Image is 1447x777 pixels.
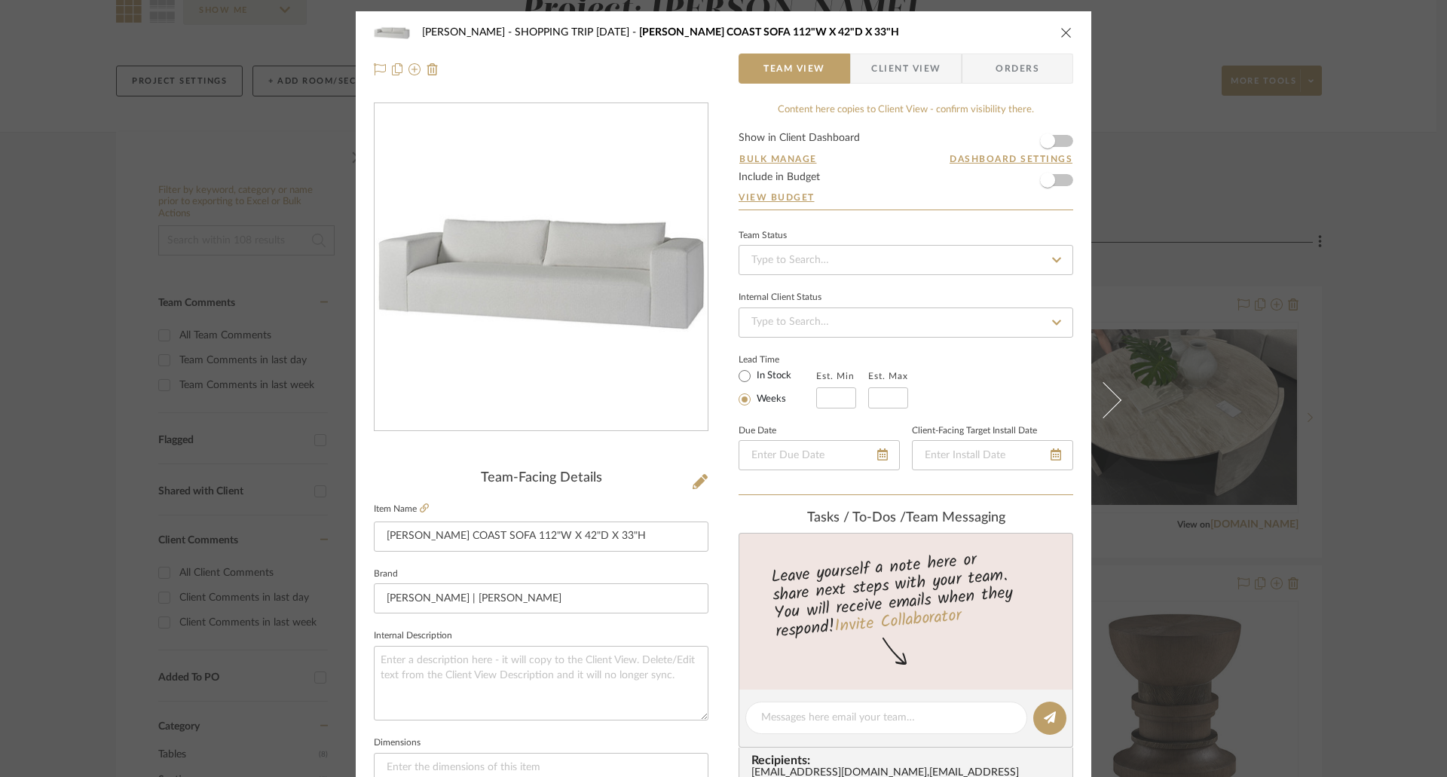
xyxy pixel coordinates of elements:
input: Enter Brand [374,583,708,613]
span: Tasks / To-Dos / [807,511,906,525]
div: Team-Facing Details [374,470,708,487]
input: Enter Due Date [739,440,900,470]
button: Dashboard Settings [949,152,1073,166]
label: Brand [374,571,398,578]
a: Invite Collaborator [834,603,962,641]
span: SHOPPING TRIP [DATE] [515,27,639,38]
span: Client View [871,54,941,84]
div: 0 [375,203,708,332]
div: Leave yourself a note here or share next steps with your team. You will receive emails when they ... [737,543,1075,644]
label: Item Name [374,503,429,515]
label: In Stock [754,369,791,383]
label: Internal Description [374,632,452,640]
span: [PERSON_NAME] [422,27,515,38]
label: Lead Time [739,353,816,366]
div: Team Status [739,232,787,240]
a: View Budget [739,191,1073,203]
span: Orders [979,54,1056,84]
label: Client-Facing Target Install Date [912,427,1037,435]
button: close [1060,26,1073,39]
img: dff58350-dfd3-4258-b1d1-d4b5f1d96aee_48x40.jpg [374,17,410,47]
span: Team View [763,54,825,84]
mat-radio-group: Select item type [739,366,816,408]
img: Remove from project [427,63,439,75]
div: Content here copies to Client View - confirm visibility there. [739,102,1073,118]
input: Type to Search… [739,245,1073,275]
input: Enter Item Name [374,522,708,552]
div: Internal Client Status [739,294,821,301]
div: team Messaging [739,510,1073,527]
label: Weeks [754,393,786,406]
label: Est. Min [816,371,855,381]
span: Recipients: [751,754,1066,767]
label: Due Date [739,427,776,435]
input: Enter Install Date [912,440,1073,470]
span: [PERSON_NAME] COAST SOFA 112"W X 42"D X 33"H [639,27,899,38]
button: Bulk Manage [739,152,818,166]
input: Type to Search… [739,307,1073,338]
label: Dimensions [374,739,421,747]
img: dff58350-dfd3-4258-b1d1-d4b5f1d96aee_436x436.jpg [375,203,708,332]
label: Est. Max [868,371,908,381]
